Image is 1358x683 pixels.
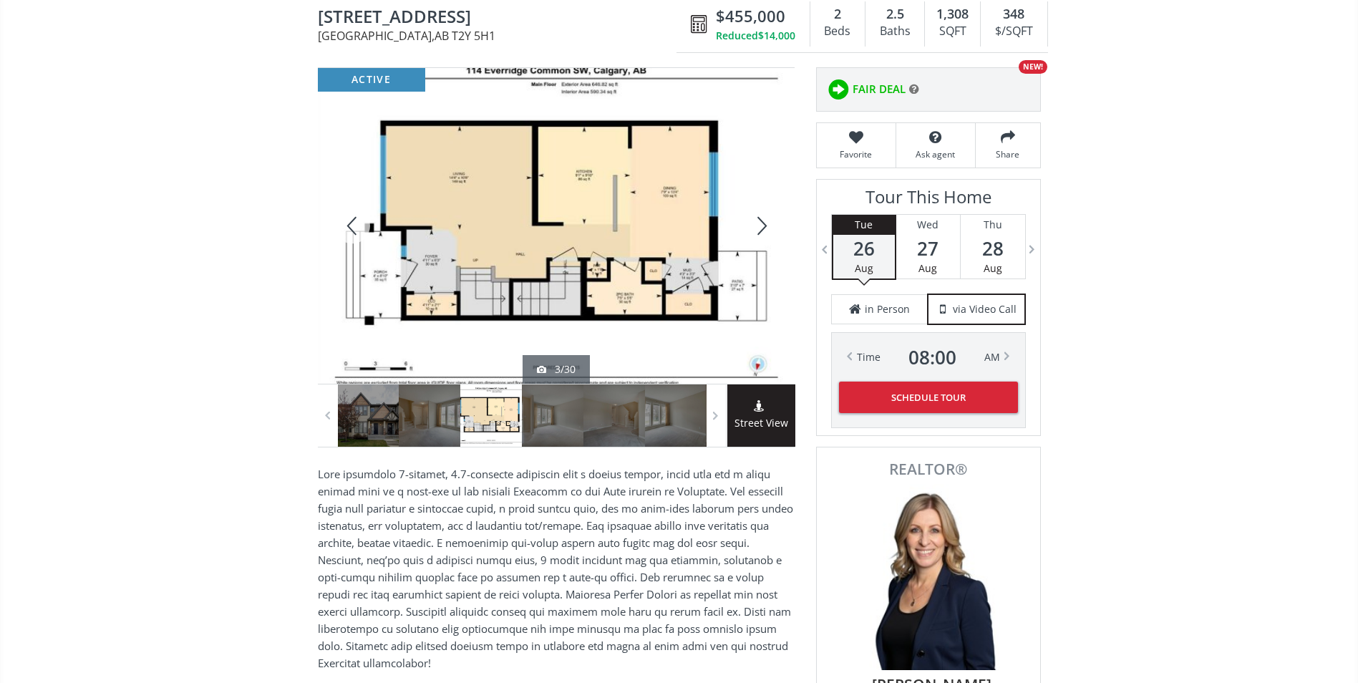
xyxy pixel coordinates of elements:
div: NEW! [1019,60,1047,74]
div: active [318,68,425,92]
span: Aug [855,261,873,275]
span: 114 Everridge Common SW [318,7,684,29]
div: Baths [873,21,917,42]
span: 26 [833,238,895,258]
span: [GEOGRAPHIC_DATA] , AB T2Y 5H1 [318,30,684,42]
span: 28 [961,238,1025,258]
span: in Person [865,302,910,316]
span: Street View [727,415,795,432]
img: Photo of Julie Clark [857,484,1000,669]
img: rating icon [824,75,853,104]
div: SQFT [932,21,973,42]
div: Thu [961,215,1025,235]
div: 2 [818,5,858,24]
div: $/SQFT [988,21,1039,42]
span: Aug [984,261,1002,275]
div: 2.5 [873,5,917,24]
h3: Tour This Home [831,187,1026,214]
span: Favorite [824,148,888,160]
span: FAIR DEAL [853,82,906,97]
span: 1,308 [936,5,969,24]
div: Reduced [716,29,795,43]
span: via Video Call [953,302,1017,316]
span: Share [983,148,1033,160]
span: 27 [896,238,960,258]
span: REALTOR® [833,462,1024,477]
div: 3/30 [537,362,576,377]
div: Tue [833,215,895,235]
div: Time AM [857,347,1000,367]
p: Lore ipsumdolo 7-sitamet, 4.7-consecte adipiscin elit s doeius tempor, incid utla etd m aliqu eni... [318,465,795,672]
span: Ask agent [903,148,968,160]
div: 114 Everridge Common SW Calgary, AB T2Y 5H1 - Photo 3 of 30 [318,68,795,384]
div: Beds [818,21,858,42]
span: Aug [918,261,937,275]
span: $14,000 [758,29,795,43]
div: 348 [988,5,1039,24]
span: $455,000 [716,5,785,27]
div: Wed [896,215,960,235]
span: 08 : 00 [908,347,956,367]
button: Schedule Tour [839,382,1018,413]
